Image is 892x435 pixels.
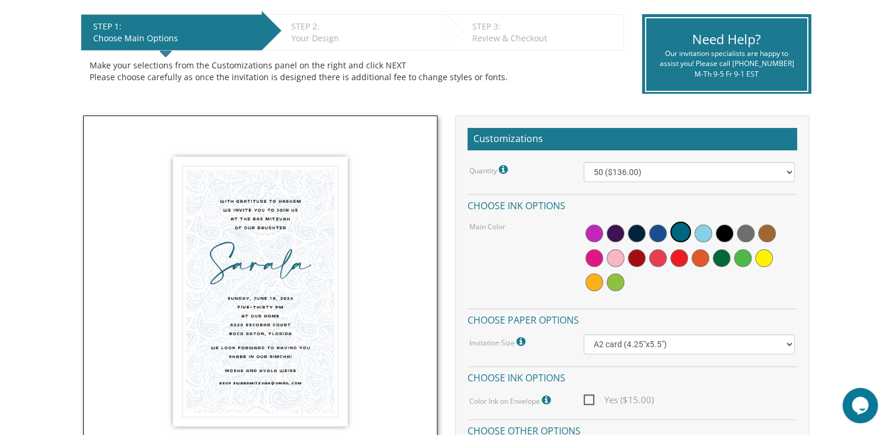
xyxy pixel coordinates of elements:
[584,393,654,407] span: Yes ($15.00)
[93,21,256,32] div: STEP 1:
[468,366,797,387] h4: Choose ink options
[469,222,505,232] label: Main Color
[655,48,798,78] div: Our invitation specialists are happy to assist you! Please call [PHONE_NUMBER] M-Th 9-5 Fr 9-1 EST
[469,393,554,408] label: Color Ink on Envelope
[468,308,797,329] h4: Choose paper options
[468,128,797,150] h2: Customizations
[90,60,615,83] div: Make your selections from the Customizations panel on the right and click NEXT Please choose care...
[469,162,511,177] label: Quantity
[93,32,256,44] div: Choose Main Options
[655,30,798,48] div: Need Help?
[469,334,528,350] label: Invitation Size
[291,21,437,32] div: STEP 2:
[472,21,617,32] div: STEP 3:
[472,32,617,44] div: Review & Checkout
[468,194,797,215] h4: Choose ink options
[842,388,880,423] iframe: chat widget
[291,32,437,44] div: Your Design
